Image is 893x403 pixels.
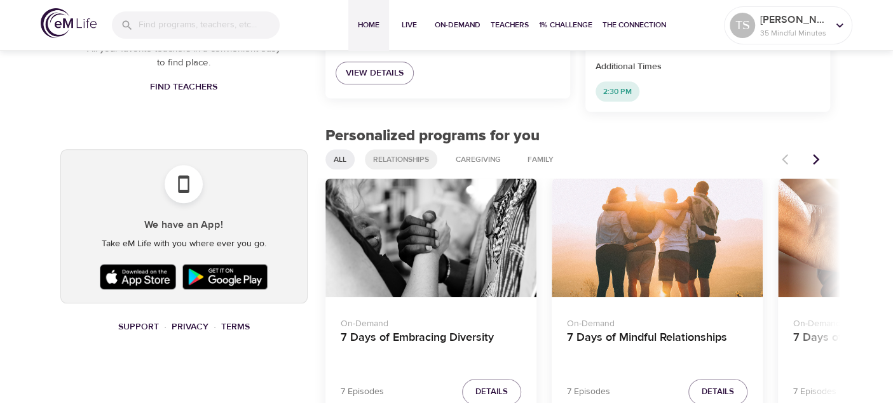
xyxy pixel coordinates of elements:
[760,27,828,39] p: 35 Mindful Minutes
[341,312,521,331] p: On-Demand
[346,65,404,81] span: View Details
[539,18,592,32] span: 1% Challenge
[596,86,639,97] span: 2:30 PM
[475,385,508,399] span: Details
[164,319,167,336] li: ·
[596,60,820,74] p: Additional Times
[71,237,297,251] p: Take eM Life with you where ever you go.
[567,312,747,331] p: On-Demand
[325,178,536,297] button: 7 Days of Embracing Diversity
[150,79,217,95] span: Find Teachers
[139,11,280,39] input: Find programs, teachers, etc...
[520,154,561,165] span: Family
[793,385,836,399] p: 7 Episodes
[552,178,763,297] button: 7 Days of Mindful Relationships
[60,319,308,336] nav: breadcrumb
[596,81,639,102] div: 2:30 PM
[760,12,828,27] p: [PERSON_NAME]
[802,145,830,173] button: Next items
[435,18,481,32] span: On-Demand
[71,218,297,232] h5: We have an App!
[179,261,271,293] img: Google Play Store
[702,385,734,399] span: Details
[172,321,208,333] a: Privacy
[97,261,179,293] img: Apple App Store
[353,18,384,32] span: Home
[145,76,222,99] a: Find Teachers
[394,18,425,32] span: Live
[325,149,355,169] div: All
[336,62,414,85] a: View Details
[41,8,97,38] img: logo
[447,149,509,169] div: Caregiving
[341,385,384,399] p: 7 Episodes
[365,149,437,169] div: Relationships
[448,154,508,165] span: Caregiving
[341,331,521,361] h4: 7 Days of Embracing Diversity
[365,154,437,165] span: Relationships
[221,321,250,333] a: Terms
[86,42,282,70] p: All your favorite teachers in a convienient easy to find place.
[603,18,666,32] span: The Connection
[730,13,755,38] div: TS
[118,321,159,333] a: Support
[567,385,610,399] p: 7 Episodes
[567,331,747,361] h4: 7 Days of Mindful Relationships
[491,18,529,32] span: Teachers
[326,154,354,165] span: All
[519,149,562,169] div: Family
[214,319,216,336] li: ·
[325,127,831,145] h2: Personalized programs for you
